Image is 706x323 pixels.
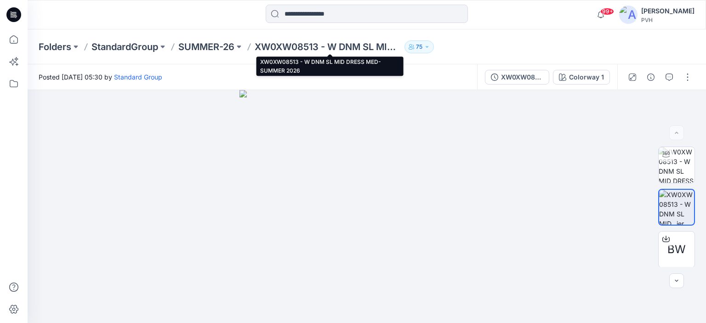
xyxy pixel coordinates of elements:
a: Standard Group [114,73,162,81]
span: Posted [DATE] 05:30 by [39,72,162,82]
button: Colorway 1 [553,70,610,85]
div: XW0XW08513 - W DNM SL MID DRESS MED-SUMMER 2026 [501,72,543,82]
img: XW0XW08513 - W DNM SL MID...ier Specific - XW0XW08513 - W DNM SL MID DRE... [659,190,694,225]
img: XW0XW08513 - W DNM SL MID DRESS MED-SUMMER 2026 [659,147,695,183]
span: 99+ [600,8,614,15]
a: SUMMER-26 [178,40,234,53]
span: BW [667,241,686,258]
div: [PERSON_NAME] [641,6,695,17]
img: eyJhbGciOiJIUzI1NiIsImtpZCI6IjAiLCJzbHQiOiJzZXMiLCJ0eXAiOiJKV1QifQ.eyJkYXRhIjp7InR5cGUiOiJzdG9yYW... [239,90,494,323]
button: 75 [404,40,434,53]
div: Colorway 1 [569,72,604,82]
button: XW0XW08513 - W DNM SL MID DRESS MED-SUMMER 2026 [485,70,549,85]
p: 75 [416,42,422,52]
p: XW0XW08513 - W DNM SL MID DRESS MED-SUMMER 2026 [255,40,401,53]
a: StandardGroup [91,40,158,53]
a: Folders [39,40,71,53]
div: PVH [641,17,695,23]
button: Details [643,70,658,85]
img: avatar [619,6,638,24]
